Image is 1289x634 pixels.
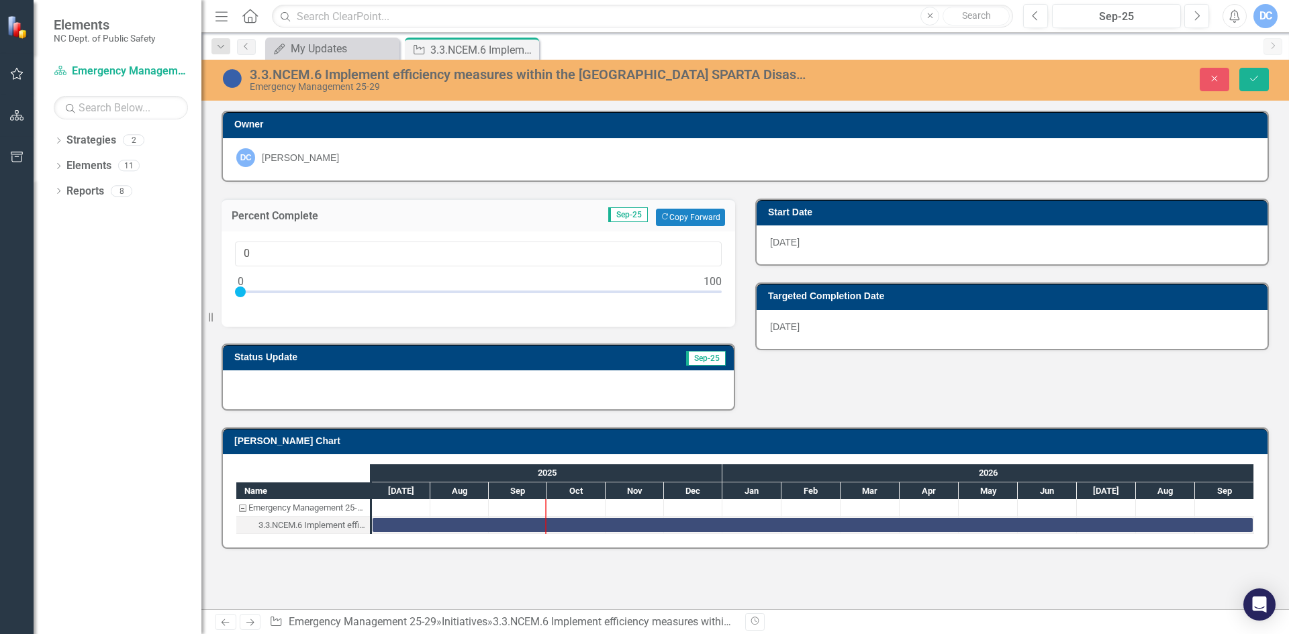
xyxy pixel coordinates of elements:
a: Initiatives [442,615,487,628]
div: Name [236,482,370,499]
button: Copy Forward [656,209,725,226]
div: 2025 [372,464,722,482]
h3: Start Date [768,207,1261,217]
a: Strategies [66,133,116,148]
div: Emergency Management 25-29 [250,82,809,92]
h3: Percent Complete [232,210,441,222]
h3: [PERSON_NAME] Chart [234,436,1261,446]
div: My Updates [291,40,396,57]
div: Jul [1077,482,1136,500]
div: Emergency Management 25-29 [236,499,370,517]
div: Oct [547,482,606,500]
div: 2026 [722,464,1254,482]
div: Sep [489,482,547,500]
span: Sep-25 [608,207,648,222]
a: Emergency Management 25-29 [289,615,436,628]
div: Task: Start date: 2025-07-01 End date: 2026-09-30 [373,518,1253,532]
div: Open Intercom Messenger [1243,588,1276,621]
button: DC [1253,4,1278,28]
span: [DATE] [770,321,800,332]
a: Elements [66,158,111,174]
div: DC [236,148,255,167]
a: Reports [66,184,104,199]
div: 3.3.NCEM.6 Implement efficiency measures within the [GEOGRAPHIC_DATA] SPARTA Disaster Information... [430,42,536,58]
div: 3.3.NCEM.6 Implement efficiency measures within the [GEOGRAPHIC_DATA] SPARTA Disaster Information... [250,67,809,82]
div: Task: Start date: 2025-07-01 End date: 2026-09-30 [236,517,370,534]
div: Dec [664,482,722,500]
h3: Status Update [234,352,533,362]
span: [DATE] [770,237,800,248]
div: Aug [1136,482,1195,500]
span: Elements [54,17,155,33]
h3: Owner [234,119,1261,129]
button: Search [943,7,1010,25]
div: Feb [781,482,841,500]
button: Sep-25 [1052,4,1181,28]
div: Jul [372,482,430,500]
input: Search ClearPoint... [272,5,1013,28]
img: ClearPoint Strategy [7,15,30,38]
div: 11 [118,160,140,172]
div: [PERSON_NAME] [262,151,339,164]
small: NC Dept. of Public Safety [54,33,155,44]
div: 3.3.NCEM.6 Implement efficiency measures within the [GEOGRAPHIC_DATA] SPARTA Disaster Information... [258,517,366,534]
div: Mar [841,482,900,500]
div: 3.3.NCEM.6 Implement efficiency measures within the NC SPARTA Disaster Information Management Sys... [236,517,370,534]
div: May [959,482,1018,500]
div: Jun [1018,482,1077,500]
div: 8 [111,185,132,197]
a: My Updates [269,40,396,57]
div: » » [269,615,735,630]
img: No Information [222,68,243,89]
div: Nov [606,482,664,500]
div: Sep [1195,482,1254,500]
div: Task: Emergency Management 25-29 Start date: 2025-07-01 End date: 2025-07-02 [236,499,370,517]
div: Jan [722,482,781,500]
span: Sep-25 [686,351,726,366]
div: Aug [430,482,489,500]
div: Emergency Management 25-29 [248,499,366,517]
input: Search Below... [54,96,188,119]
div: Apr [900,482,959,500]
a: Emergency Management 25-29 [54,64,188,79]
div: Sep-25 [1057,9,1176,25]
h3: Targeted Completion Date [768,291,1261,301]
span: Search [962,10,991,21]
div: 2 [123,135,144,146]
